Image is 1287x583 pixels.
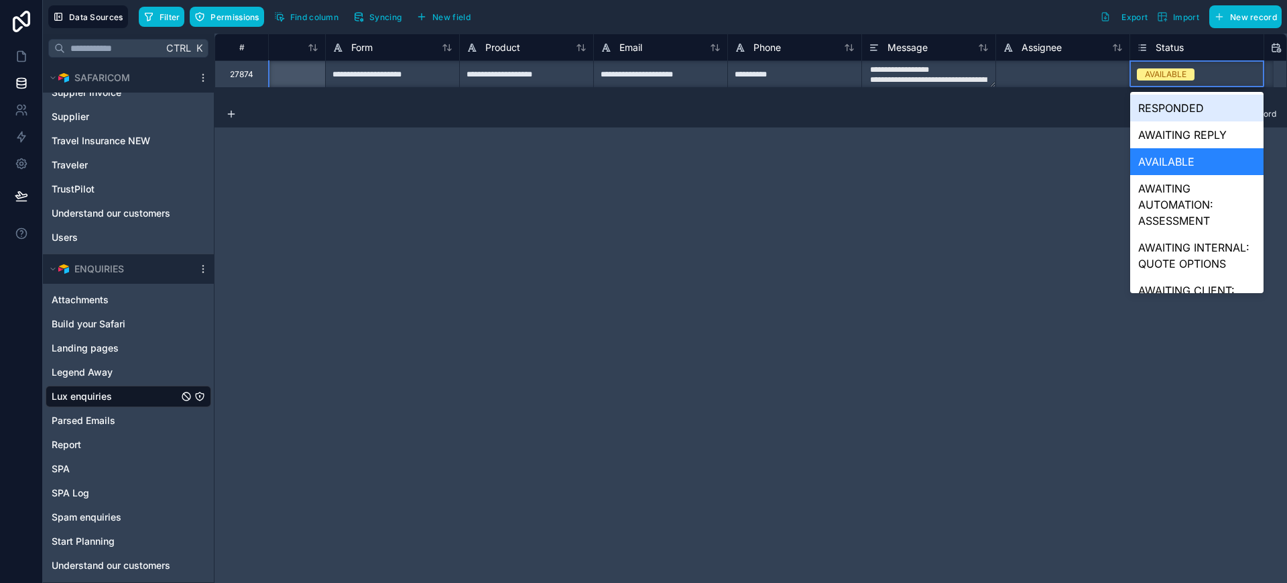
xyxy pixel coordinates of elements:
div: AWAITING CLIENT: QUOTE OPTIONS SENT [1130,277,1264,336]
span: Data Sources [69,12,123,22]
span: Export [1121,12,1148,22]
a: Permissions [190,7,269,27]
span: Form [351,41,373,54]
button: New field [412,7,475,27]
span: New field [432,12,471,22]
span: Permissions [210,12,259,22]
div: AWAITING INTERNAL: QUOTE OPTIONS [1130,234,1264,277]
span: Email [619,41,642,54]
button: Import [1152,5,1204,28]
div: RESPONDED [1130,95,1264,121]
a: New record [1204,5,1282,28]
div: # [225,42,258,52]
button: New record [1209,5,1282,28]
button: Export [1095,5,1152,28]
span: New record [1230,12,1277,22]
a: Syncing [349,7,412,27]
button: Filter [139,7,185,27]
span: Find column [290,12,339,22]
span: Phone [753,41,781,54]
button: Permissions [190,7,263,27]
button: Data Sources [48,5,128,28]
span: Status [1156,41,1184,54]
div: AWAITING REPLY [1130,121,1264,148]
span: Assignee [1022,41,1062,54]
div: AVAILABLE [1145,68,1186,81]
span: Ctrl [165,40,192,56]
span: K [194,44,204,53]
span: Filter [160,12,180,22]
span: Product [485,41,520,54]
div: AWAITING AUTOMATION: ASSESSMENT [1130,175,1264,234]
div: AVAILABLE [1130,148,1264,175]
span: Message [887,41,928,54]
button: Find column [269,7,343,27]
span: Syncing [369,12,402,22]
div: 27874 [230,69,253,80]
button: Syncing [349,7,406,27]
span: Import [1173,12,1199,22]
